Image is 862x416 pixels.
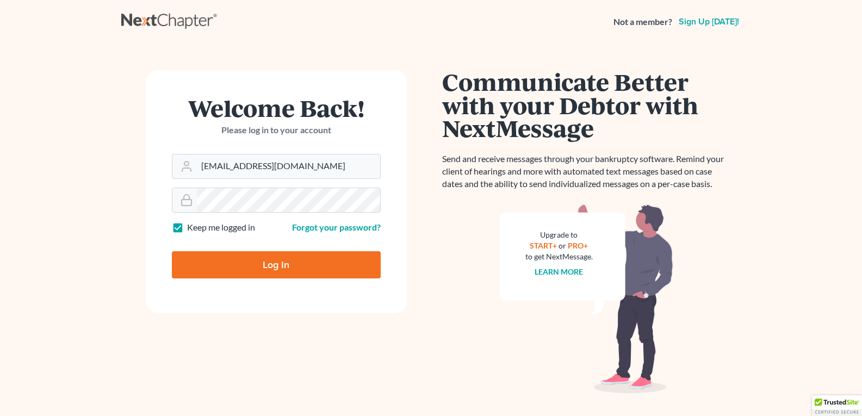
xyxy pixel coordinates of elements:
[677,17,741,26] a: Sign up [DATE]!
[197,154,380,178] input: Email Address
[187,221,255,234] label: Keep me logged in
[172,251,381,278] input: Log In
[559,241,566,250] span: or
[442,70,730,140] h1: Communicate Better with your Debtor with NextMessage
[568,241,588,250] a: PRO+
[613,16,672,28] strong: Not a member?
[535,267,583,276] a: Learn more
[292,222,381,232] a: Forgot your password?
[525,251,593,262] div: to get NextMessage.
[812,395,862,416] div: TrustedSite Certified
[525,229,593,240] div: Upgrade to
[172,96,381,120] h1: Welcome Back!
[530,241,557,250] a: START+
[442,153,730,190] p: Send and receive messages through your bankruptcy software. Remind your client of hearings and mo...
[499,203,673,394] img: nextmessage_bg-59042aed3d76b12b5cd301f8e5b87938c9018125f34e5fa2b7a6b67550977c72.svg
[172,124,381,136] p: Please log in to your account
